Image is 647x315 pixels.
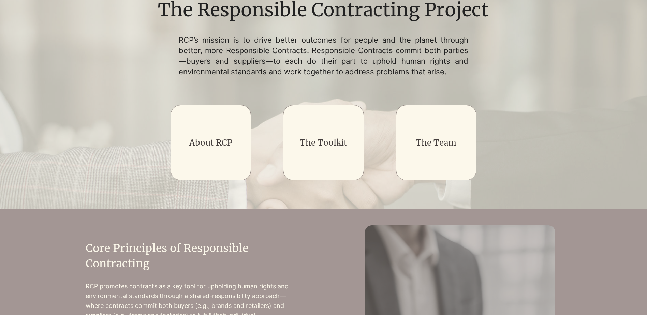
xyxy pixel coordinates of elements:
h2: Core Principles of Responsible Contracting [86,241,297,271]
a: The Toolkit [300,137,347,148]
a: About RCP [189,137,233,148]
p: RCP’s mission is to drive better outcomes for people and the planet through better, more Responsi... [179,35,469,77]
a: The Team [416,137,456,148]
